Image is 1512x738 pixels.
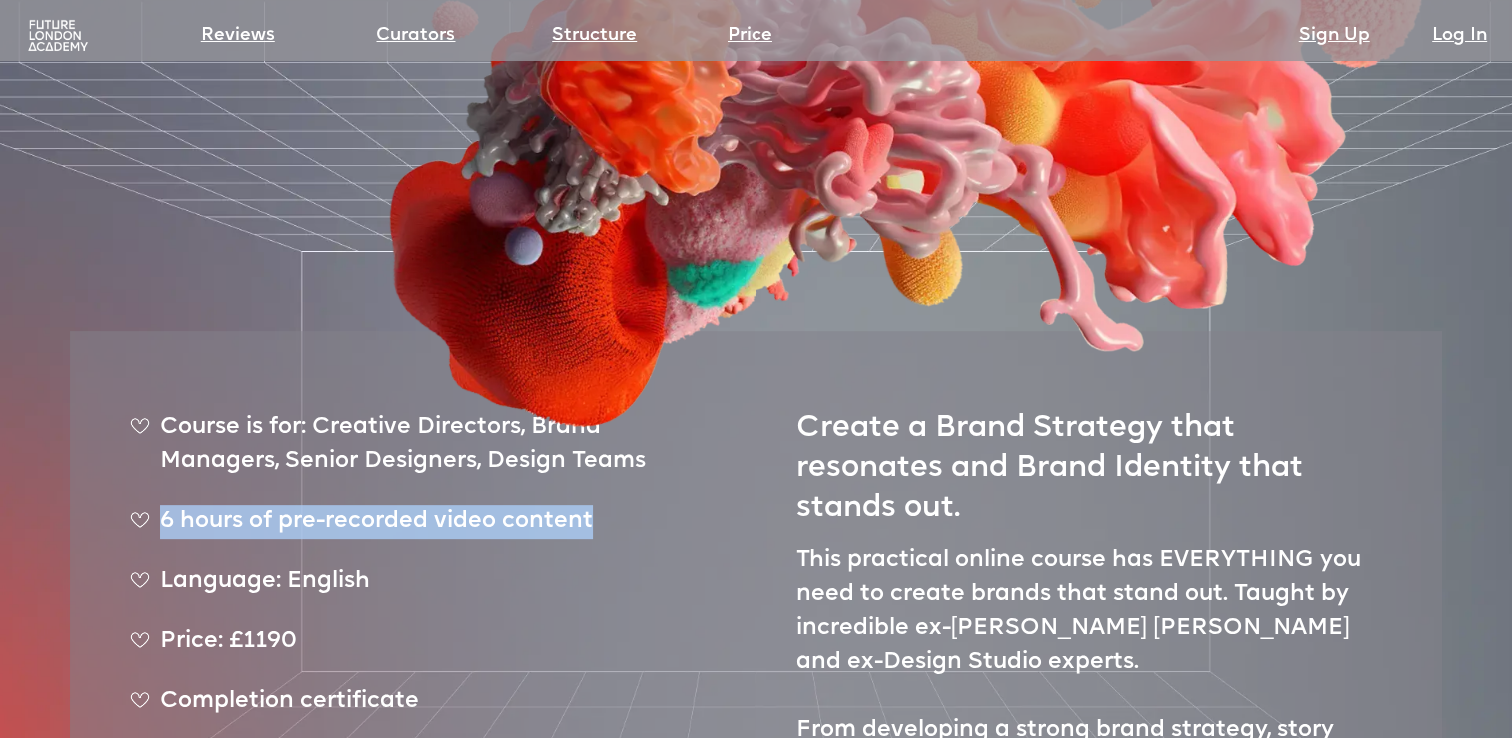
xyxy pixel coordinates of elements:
a: Sign Up [1299,22,1370,50]
div: Price: £1190 [130,625,717,675]
div: Language: English [130,565,717,615]
div: Completion certificate [130,685,717,735]
h2: Create a Brand Strategy that resonates and Brand Identity that stands out. [796,391,1383,529]
a: Curators [376,22,455,50]
a: Price [728,22,772,50]
a: Log In [1432,22,1487,50]
a: Structure [552,22,637,50]
div: 6 hours of pre-recorded video content [130,505,717,555]
div: Course is for: Creative Directors, Brand Managers, Senior Designers, Design Teams [130,411,717,495]
a: Reviews [201,22,275,50]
